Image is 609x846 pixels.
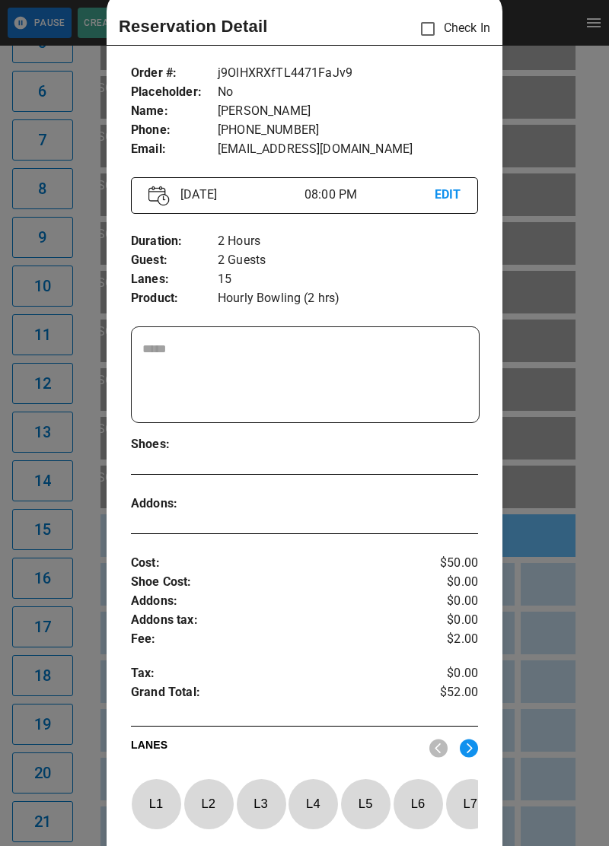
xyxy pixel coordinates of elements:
p: Order # : [131,64,218,83]
p: [DATE] [174,186,304,204]
p: L 7 [445,786,496,822]
p: Lanes : [131,270,218,289]
p: Check In [412,13,490,45]
p: Reservation Detail [119,14,268,39]
p: Guest : [131,251,218,270]
img: nav_left.svg [429,739,448,758]
p: Phone : [131,121,218,140]
p: Addons : [131,495,218,514]
p: $0.00 [420,592,478,611]
p: Addons : [131,592,420,611]
p: Cost : [131,554,420,573]
p: 2 Hours [218,232,478,251]
p: [EMAIL_ADDRESS][DOMAIN_NAME] [218,140,478,159]
p: $0.00 [420,573,478,592]
p: L 4 [288,786,338,822]
p: Name : [131,102,218,121]
p: Product : [131,289,218,308]
p: j9OlHXRXfTL4471FaJv9 [218,64,478,83]
p: EDIT [435,186,461,205]
p: $52.00 [420,683,478,706]
p: Shoes : [131,435,218,454]
p: Fee : [131,630,420,649]
p: L 1 [131,786,181,822]
p: Addons tax : [131,611,420,630]
p: Grand Total : [131,683,420,706]
p: No [218,83,478,102]
p: Duration : [131,232,218,251]
p: $0.00 [420,664,478,683]
p: L 2 [183,786,234,822]
p: Email : [131,140,218,159]
p: [PERSON_NAME] [218,102,478,121]
p: LANES [131,737,417,759]
p: [PHONE_NUMBER] [218,121,478,140]
p: Placeholder : [131,83,218,102]
p: Tax : [131,664,420,683]
p: Hourly Bowling (2 hrs) [218,289,478,308]
img: Vector [148,186,170,206]
p: $0.00 [420,611,478,630]
p: L 5 [340,786,391,822]
p: L 3 [236,786,286,822]
p: Shoe Cost : [131,573,420,592]
p: $2.00 [420,630,478,649]
p: 15 [218,270,478,289]
p: 08:00 PM [304,186,435,204]
img: right.svg [460,739,478,758]
p: L 6 [393,786,443,822]
p: 2 Guests [218,251,478,270]
p: $50.00 [420,554,478,573]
